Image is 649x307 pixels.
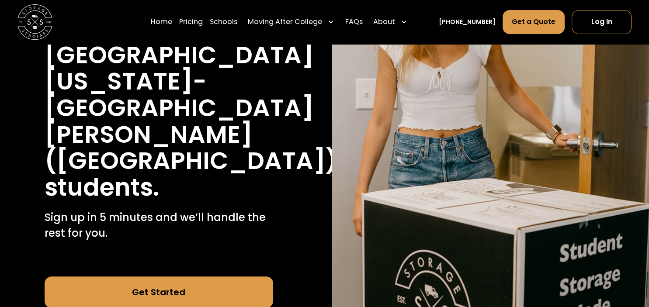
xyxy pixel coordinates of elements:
p: Sign up in 5 minutes and we’ll handle the rest for you. [45,210,273,241]
div: Moving After College [244,10,338,34]
a: [PHONE_NUMBER] [439,17,496,27]
a: FAQs [345,10,363,34]
div: Moving After College [248,17,322,27]
a: Home [151,10,172,34]
a: Pricing [179,10,203,34]
a: Schools [210,10,237,34]
div: About [373,17,395,27]
h1: students. [45,174,159,201]
a: home [17,4,52,39]
img: Storage Scholars main logo [17,4,52,39]
h1: [GEOGRAPHIC_DATA][US_STATE]-[GEOGRAPHIC_DATA][PERSON_NAME] ([GEOGRAPHIC_DATA]) [45,42,337,175]
a: Log In [572,10,632,34]
a: Get a Quote [503,10,565,34]
div: About [370,10,411,34]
